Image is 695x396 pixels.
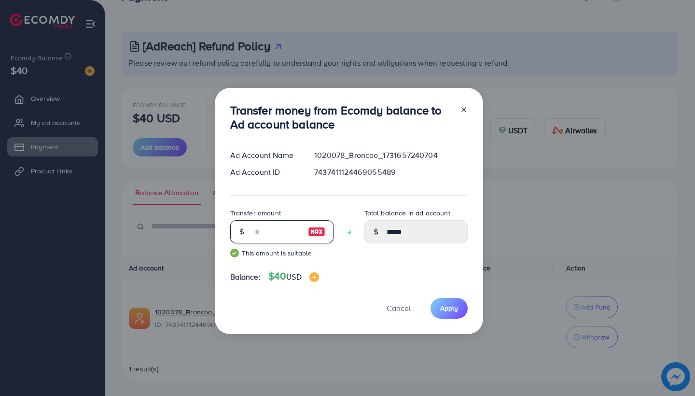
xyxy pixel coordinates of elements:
h4: $40 [268,270,319,283]
img: image [308,226,325,238]
img: guide [230,249,239,257]
div: 7437411124469055489 [306,167,475,178]
button: Cancel [375,298,423,319]
small: This amount is suitable [230,248,334,258]
span: Balance: [230,271,261,283]
label: Total balance in ad account [364,208,450,218]
img: image [309,272,319,282]
div: 1020078_Broncoo_1731657240704 [306,150,475,161]
span: Cancel [387,303,411,313]
button: Apply [431,298,468,319]
label: Transfer amount [230,208,281,218]
div: Ad Account Name [222,150,307,161]
h3: Transfer money from Ecomdy balance to Ad account balance [230,103,452,131]
span: Apply [440,303,458,313]
span: USD [286,271,301,282]
div: Ad Account ID [222,167,307,178]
